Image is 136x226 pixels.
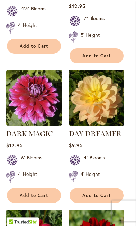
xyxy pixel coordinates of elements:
[5,201,25,221] iframe: Launch Accessibility Center
[69,3,85,9] span: $12.95
[69,70,125,126] img: DAY DREAMER
[81,171,100,184] div: 4' Height
[84,154,105,168] div: 4" Blooms
[81,31,100,45] div: 5' Height
[18,171,37,184] div: 4' Height
[6,142,23,149] span: $12.95
[21,5,46,19] div: 4½" Blooms
[82,192,111,198] span: Add to Cart
[69,130,121,138] a: DAY DREAMER
[20,43,48,49] span: Add to Cart
[6,130,53,138] a: DARK MAGIC
[70,188,124,203] button: Add to Cart
[6,70,62,126] img: DARK MAGIC
[18,22,37,35] div: 4' Height
[20,192,48,198] span: Add to Cart
[21,154,42,168] div: 6" Blooms
[6,121,62,127] a: DARK MAGIC
[7,188,61,203] button: Add to Cart
[69,121,125,127] a: DAY DREAMER
[7,39,61,54] button: Add to Cart
[70,48,124,63] button: Add to Cart
[69,142,83,149] span: $9.95
[82,53,111,59] span: Add to Cart
[84,15,105,29] div: 7" Blooms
